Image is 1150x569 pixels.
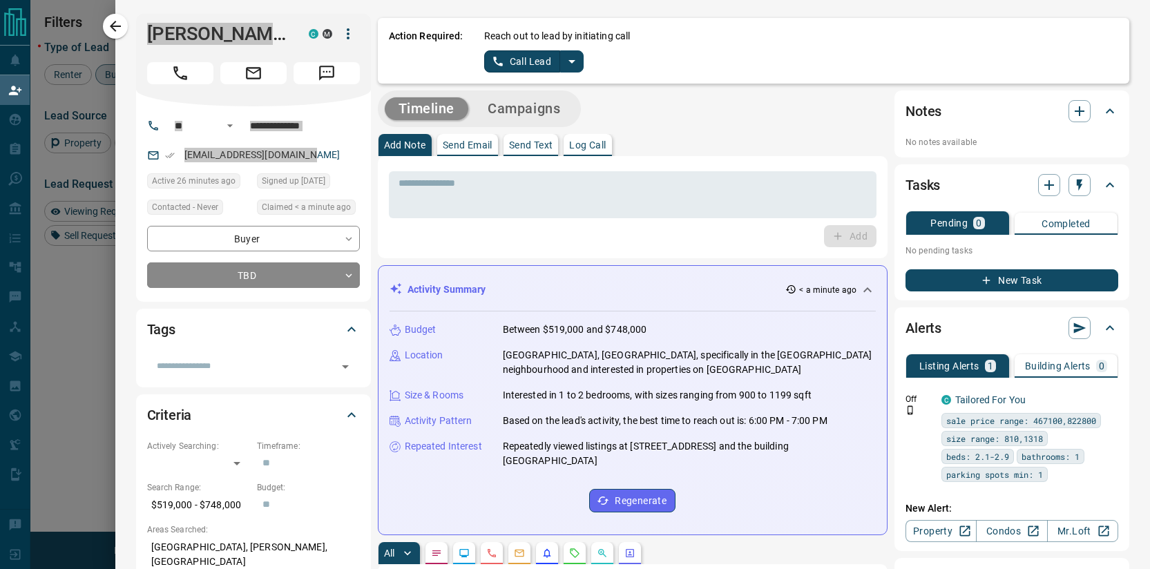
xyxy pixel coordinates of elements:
p: Reach out to lead by initiating call [484,29,631,44]
h2: Tasks [905,174,940,196]
span: Active 26 minutes ago [152,174,236,188]
p: < a minute ago [799,284,856,296]
p: Off [905,393,933,405]
p: Pending [930,218,968,228]
span: parking spots min: 1 [946,467,1043,481]
p: Activity Summary [408,282,486,297]
div: Tue Jun 22 2021 [257,173,360,193]
span: size range: 810,1318 [946,432,1043,445]
button: Call Lead [484,50,561,73]
span: Contacted - Never [152,200,218,214]
p: Interested in 1 to 2 bedrooms, with sizes ranging from 900 to 1199 sqft [503,388,812,403]
a: Tailored For You [955,394,1026,405]
svg: Agent Actions [624,548,635,559]
p: New Alert: [905,501,1118,516]
div: Tasks [905,168,1118,202]
div: Buyer [147,226,360,251]
p: Budget: [257,481,360,494]
p: 0 [1099,361,1104,371]
p: Location [405,348,443,363]
svg: Opportunities [597,548,608,559]
div: condos.ca [309,29,318,39]
h2: Notes [905,100,941,122]
svg: Listing Alerts [542,548,553,559]
p: Budget [405,322,437,337]
p: Activity Pattern [405,414,472,428]
div: mrloft.ca [323,29,332,39]
p: Add Note [384,140,426,150]
p: 0 [976,218,981,228]
span: Signed up [DATE] [262,174,325,188]
span: beds: 2.1-2.9 [946,450,1009,463]
svg: Calls [486,548,497,559]
button: Campaigns [474,97,574,120]
svg: Emails [514,548,525,559]
p: Search Range: [147,481,250,494]
p: Timeframe: [257,440,360,452]
a: Property [905,520,977,542]
p: $519,000 - $748,000 [147,494,250,517]
div: Alerts [905,311,1118,345]
p: No pending tasks [905,240,1118,261]
p: All [384,548,395,558]
span: sale price range: 467100,822800 [946,414,1096,427]
p: Actively Searching: [147,440,250,452]
button: Open [336,357,355,376]
p: Log Call [569,140,606,150]
p: Building Alerts [1025,361,1091,371]
div: Activity Summary< a minute ago [390,277,876,302]
h2: Alerts [905,317,941,339]
div: Wed Aug 13 2025 [257,200,360,219]
span: Call [147,62,213,84]
p: Send Text [509,140,553,150]
span: Email [220,62,287,84]
p: Areas Searched: [147,523,360,536]
h2: Tags [147,318,175,340]
button: Regenerate [589,489,675,512]
p: Completed [1042,219,1091,229]
p: Based on the lead's activity, the best time to reach out is: 6:00 PM - 7:00 PM [503,414,827,428]
p: 1 [988,361,993,371]
span: Claimed < a minute ago [262,200,351,214]
svg: Email Verified [165,151,175,160]
span: Message [294,62,360,84]
p: Size & Rooms [405,388,464,403]
p: Between $519,000 and $748,000 [503,322,647,337]
p: No notes available [905,136,1118,148]
p: Listing Alerts [919,361,979,371]
h2: Criteria [147,404,192,426]
svg: Notes [431,548,442,559]
span: bathrooms: 1 [1022,450,1080,463]
a: Condos [976,520,1047,542]
div: Wed Aug 13 2025 [147,173,250,193]
div: split button [484,50,584,73]
div: Notes [905,95,1118,128]
div: Tags [147,313,360,346]
div: TBD [147,262,360,288]
svg: Push Notification Only [905,405,915,415]
button: New Task [905,269,1118,291]
div: condos.ca [941,395,951,405]
svg: Lead Browsing Activity [459,548,470,559]
svg: Requests [569,548,580,559]
p: Repeated Interest [405,439,482,454]
p: [GEOGRAPHIC_DATA], [GEOGRAPHIC_DATA], specifically in the [GEOGRAPHIC_DATA] neighbourhood and int... [503,348,876,377]
div: Criteria [147,398,360,432]
button: Open [222,117,238,134]
p: Repeatedly viewed listings at [STREET_ADDRESS] and the building [GEOGRAPHIC_DATA] [503,439,876,468]
a: Mr.Loft [1047,520,1118,542]
a: [EMAIL_ADDRESS][DOMAIN_NAME] [184,149,341,160]
p: Action Required: [389,29,463,73]
p: Send Email [443,140,492,150]
button: Timeline [385,97,469,120]
h1: [PERSON_NAME] [147,23,288,45]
